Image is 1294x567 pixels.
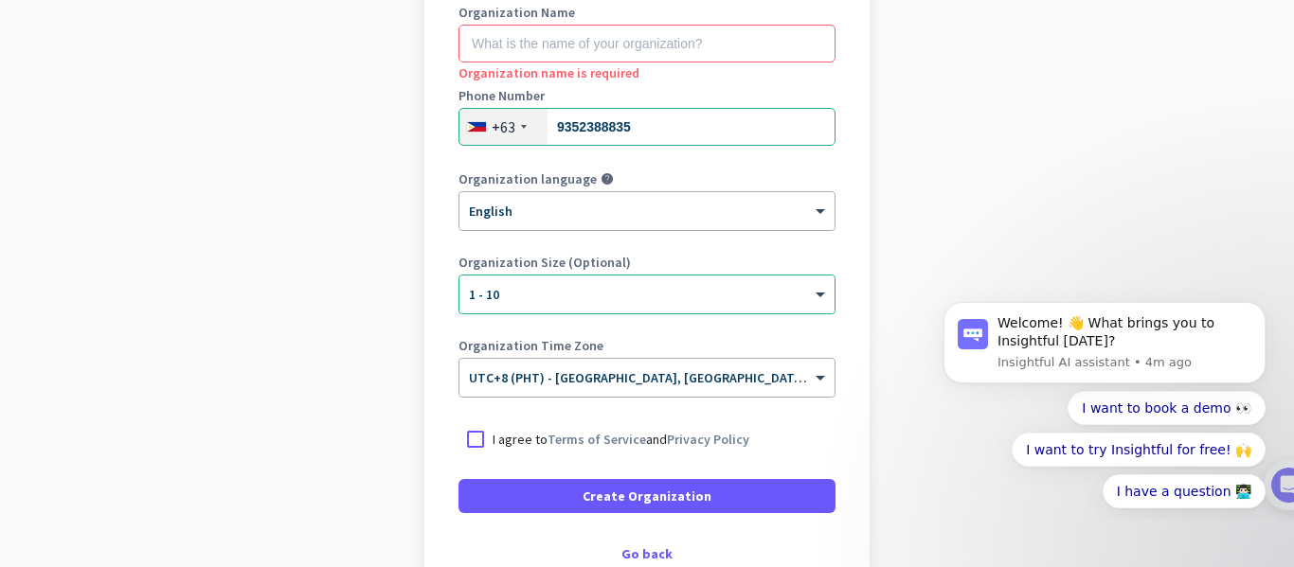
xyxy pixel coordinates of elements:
[458,339,836,352] label: Organization Time Zone
[458,256,836,269] label: Organization Size (Optional)
[458,108,836,146] input: 2 3234 5678
[915,285,1294,520] iframe: Intercom notifications message
[548,431,646,448] a: Terms of Service
[667,431,749,448] a: Privacy Policy
[458,547,836,560] div: Go back
[458,172,597,186] label: Organization language
[583,487,711,505] span: Create Organization
[458,64,639,81] span: Organization name is required
[458,6,836,19] label: Organization Name
[458,89,836,102] label: Phone Number
[493,430,749,449] p: I agree to and
[458,479,836,513] button: Create Organization
[492,117,515,136] div: +63
[458,25,836,62] input: What is the name of your organization?
[601,172,614,186] i: help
